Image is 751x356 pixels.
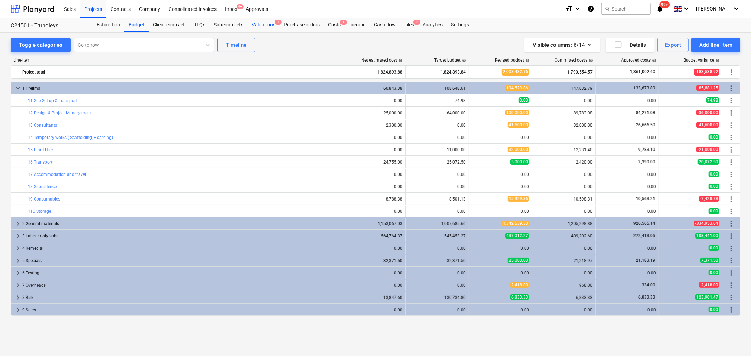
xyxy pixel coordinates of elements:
[408,246,466,251] div: 0.00
[535,66,593,78] div: 1,790,554.57
[695,294,719,300] span: 123,901.47
[408,283,466,288] div: 0.00
[447,18,473,32] div: Settings
[555,58,593,63] div: Committed costs
[535,147,593,152] div: 12,231.40
[638,159,656,164] span: 2,390.00
[635,196,656,201] span: 10,563.21
[408,160,466,165] div: 25,072.50
[696,110,719,115] span: -36,000.00
[682,5,690,13] i: keyboard_arrow_down
[14,269,22,277] span: keyboard_arrow_right
[189,18,209,32] a: RFQs
[408,147,466,152] div: 11,000.00
[14,84,22,93] span: keyboard_arrow_down
[22,83,339,94] div: 1 Prelims
[149,18,189,32] a: Client contract
[505,233,529,239] span: 437,012.27
[22,280,339,291] div: 7 Overheads
[727,207,736,216] span: More actions
[535,307,593,312] div: 0.00
[599,271,656,275] div: 0.00
[400,18,418,32] div: Files
[495,58,530,63] div: Revised budget
[727,306,736,314] span: More actions
[732,5,740,13] i: keyboard_arrow_down
[599,172,656,177] div: 0.00
[709,208,719,214] span: 0.00
[434,58,466,63] div: Target budget
[535,221,593,226] div: 1,205,298.88
[345,110,402,115] div: 25,000.00
[524,58,530,63] span: help
[508,196,529,202] span: 15,929.86
[345,98,402,103] div: 0.00
[408,295,466,300] div: 130,734.80
[727,96,736,105] span: More actions
[699,196,719,202] span: -7,428.73
[535,160,593,165] div: 2,420.00
[209,18,248,32] a: Subcontracts
[22,230,339,242] div: 3 Labour only subs
[727,109,736,117] span: More actions
[92,18,124,32] a: Estimation
[408,184,466,189] div: 0.00
[22,255,339,266] div: 5 Specials
[408,258,466,263] div: 32,371.50
[22,267,339,279] div: 6 Testing
[641,282,656,287] span: 334.00
[275,20,282,25] span: 1
[727,269,736,277] span: More actions
[700,258,719,263] span: 7,371.50
[535,234,593,239] div: 409,202.60
[408,86,466,91] div: 108,648.61
[408,135,466,140] div: 0.00
[345,271,402,275] div: 0.00
[638,147,656,152] span: 9,783.10
[709,184,719,189] span: 0.00
[716,322,751,356] div: Chat Widget
[408,123,466,128] div: 0.00
[665,40,681,50] div: Export
[727,195,736,203] span: More actions
[345,123,402,128] div: 2,300.00
[345,258,402,263] div: 32,371.50
[472,307,529,312] div: 0.00
[408,234,466,239] div: 545,453.27
[535,271,593,275] div: 0.00
[660,1,670,8] span: 99+
[19,40,62,50] div: Toggle categories
[696,6,731,12] span: [PERSON_NAME]
[510,294,529,300] span: 6,833.33
[280,18,324,32] a: Purchase orders
[14,220,22,228] span: keyboard_arrow_right
[633,221,656,226] span: 926,565.14
[696,85,719,91] span: -85,881.25
[413,20,420,25] span: 2
[633,85,656,90] span: 133,673.89
[727,84,736,93] span: More actions
[226,40,246,50] div: Timeline
[28,123,57,128] a: 13 Consultants
[345,307,402,312] div: 0.00
[28,135,113,140] a: 14 Temporary works ( Scaffolding, Hoarding)
[699,282,719,288] span: -2,418.00
[418,18,447,32] a: Analytics
[621,58,656,63] div: Approved costs
[248,18,280,32] a: Valuations1
[408,197,466,202] div: 8,501.13
[28,209,51,214] a: 110 Storage
[124,18,149,32] div: Budget
[22,292,339,303] div: 8 Risk
[691,38,740,52] button: Add line-item
[408,307,466,312] div: 0.00
[345,283,402,288] div: 0.00
[400,18,418,32] a: Files2
[11,22,84,30] div: C24501 - Trundleys
[629,69,656,75] span: 1,361,002.60
[709,270,719,275] span: 0.00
